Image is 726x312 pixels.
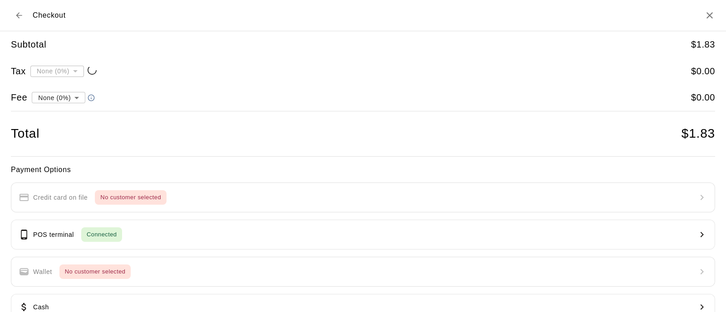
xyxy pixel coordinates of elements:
div: Checkout [11,7,66,24]
h5: $ 1.83 [691,38,715,51]
h5: $ 0.00 [691,91,715,104]
h4: Total [11,126,39,142]
h5: Fee [11,91,27,104]
p: Cash [33,302,49,312]
button: Back to cart [11,7,27,24]
div: None (0%) [32,89,85,106]
div: None (0%) [30,62,84,79]
h5: $ 0.00 [691,65,715,77]
h6: Payment Options [11,164,715,176]
p: POS terminal [33,230,74,240]
span: Connected [81,230,122,240]
button: POS terminalConnected [11,220,715,250]
h4: $ 1.83 [682,126,715,142]
h5: Subtotal [11,38,46,51]
button: Close [704,10,715,21]
h5: Tax [11,65,26,77]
